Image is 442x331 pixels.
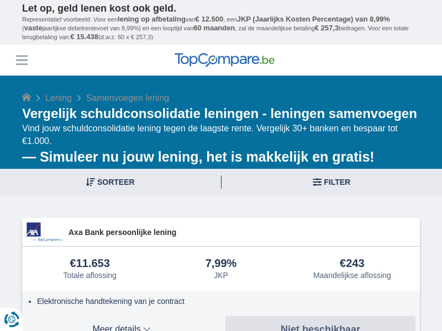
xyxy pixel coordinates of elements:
a: Home [22,93,31,103]
span: € 15.438 [70,33,98,41]
div: Maandelijkse aflossing [313,271,391,280]
b: — Simuleer nu jouw lening, het is makkelijk en gratis! [22,149,375,164]
span: lening op afbetaling [118,15,186,23]
span: JKP (Jaarlijks Kosten Percentage) van 8,99% [237,15,390,23]
img: TopCompare [175,53,275,67]
button: Menu [13,52,30,68]
a: Lening [45,93,72,103]
span: vaste [24,24,43,32]
span: Samenvoegen lening [86,93,169,103]
div: Vind jouw schuldconsolidatie lening tegen de laagste rente. Vergelijk 30+ banken en bespaar tot €... [22,122,420,167]
span: € 12.500 [196,15,224,23]
span: Axa Bank persoonlijke lening [69,227,415,238]
div: JKP [214,271,228,280]
li: Elektronische handtekening van je contract [37,296,412,307]
img: product.pl.alt Axa Bank [27,222,63,242]
span: Filter [324,178,350,186]
p: Let op, geld lenen kost ook geld. [22,3,420,15]
div: Totale aflossing [63,271,117,280]
div: 7,99% [206,258,237,270]
div: €243 [340,258,365,270]
p: Representatief voorbeeld: Voor een van , een ( jaarlijkse debetrentevoet van 8,99%) en een loopti... [22,15,420,42]
span: 60 maanden [193,24,235,32]
h1: Vergelijk schuldconsolidatie leningen - leningen samenvoegen [22,105,420,122]
div: €11.653 [70,258,110,270]
span: € 257,3 [315,24,339,32]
